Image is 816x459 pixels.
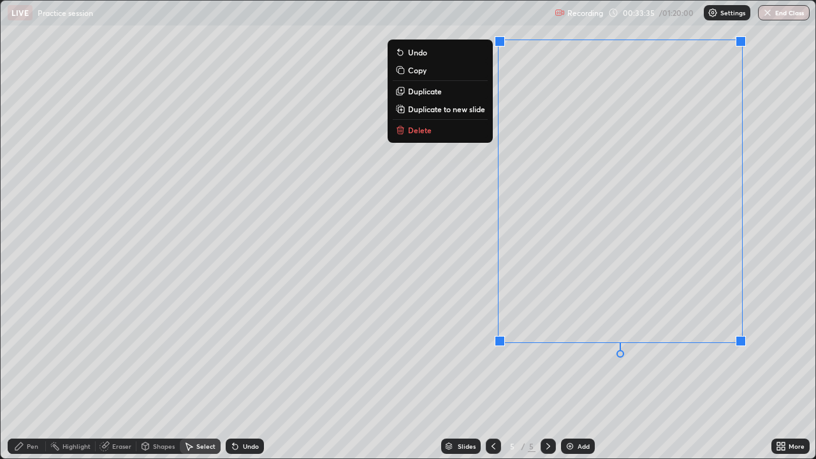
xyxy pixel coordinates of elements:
div: Eraser [112,443,131,449]
p: LIVE [11,8,29,18]
div: / [521,442,525,450]
div: More [789,443,805,449]
div: Undo [243,443,259,449]
p: Duplicate to new slide [408,104,485,114]
img: end-class-cross [762,8,773,18]
p: Duplicate [408,86,442,96]
img: add-slide-button [565,441,575,451]
p: Delete [408,125,432,135]
button: Delete [393,122,488,138]
div: 5 [528,441,535,452]
p: Copy [408,65,426,75]
p: Recording [567,8,603,18]
div: Add [578,443,590,449]
div: Pen [27,443,38,449]
img: recording.375f2c34.svg [555,8,565,18]
div: Slides [458,443,476,449]
button: Undo [393,45,488,60]
img: class-settings-icons [708,8,718,18]
button: Duplicate [393,84,488,99]
div: Select [196,443,215,449]
button: Copy [393,62,488,78]
p: Undo [408,47,427,57]
button: Duplicate to new slide [393,101,488,117]
p: Practice session [38,8,93,18]
div: Shapes [153,443,175,449]
div: 5 [506,442,519,450]
button: End Class [758,5,810,20]
p: Settings [720,10,745,16]
div: Highlight [62,443,91,449]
